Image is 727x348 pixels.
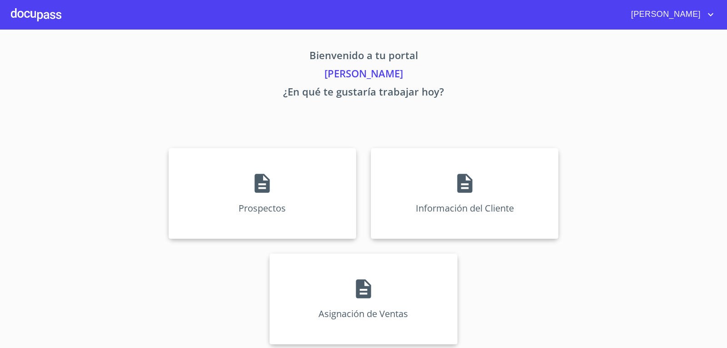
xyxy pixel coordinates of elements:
[84,84,643,102] p: ¿En qué te gustaría trabajar hoy?
[416,202,514,214] p: Información del Cliente
[239,202,286,214] p: Prospectos
[319,308,408,320] p: Asignación de Ventas
[624,7,716,22] button: account of current user
[84,48,643,66] p: Bienvenido a tu portal
[624,7,705,22] span: [PERSON_NAME]
[84,66,643,84] p: [PERSON_NAME]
